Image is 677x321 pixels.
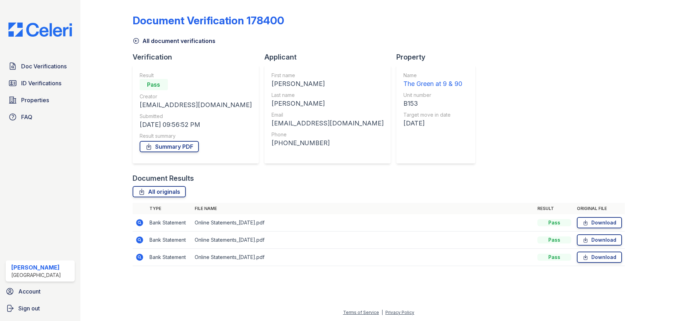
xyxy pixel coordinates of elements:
[272,99,384,109] div: [PERSON_NAME]
[535,203,574,214] th: Result
[403,72,462,79] div: Name
[537,219,571,226] div: Pass
[140,72,252,79] div: Result
[11,263,61,272] div: [PERSON_NAME]
[18,304,40,313] span: Sign out
[133,186,186,197] a: All originals
[403,118,462,128] div: [DATE]
[18,287,41,296] span: Account
[192,203,535,214] th: File name
[382,310,383,315] div: |
[3,301,78,315] a: Sign out
[272,131,384,138] div: Phone
[403,92,462,99] div: Unit number
[133,173,194,183] div: Document Results
[21,62,67,70] span: Doc Verifications
[577,234,622,246] a: Download
[396,52,481,62] div: Property
[192,232,535,249] td: Online Statements_[DATE].pdf
[147,232,192,249] td: Bank Statement
[6,110,75,124] a: FAQ
[272,72,384,79] div: First name
[272,92,384,99] div: Last name
[343,310,379,315] a: Terms of Service
[577,252,622,263] a: Download
[133,37,215,45] a: All document verifications
[6,76,75,90] a: ID Verifications
[192,249,535,266] td: Online Statements_[DATE].pdf
[133,14,284,27] div: Document Verification 178400
[140,93,252,100] div: Creator
[264,52,396,62] div: Applicant
[140,100,252,110] div: [EMAIL_ADDRESS][DOMAIN_NAME]
[537,236,571,243] div: Pass
[21,96,49,104] span: Properties
[272,111,384,118] div: Email
[574,203,625,214] th: Original file
[577,217,622,228] a: Download
[140,113,252,120] div: Submitted
[140,141,199,152] a: Summary PDF
[147,249,192,266] td: Bank Statement
[140,120,252,130] div: [DATE] 09:56:52 PM
[537,254,571,261] div: Pass
[3,23,78,37] img: CE_Logo_Blue-a8612792a0a2168367f1c8372b55b34899dd931a85d93a1a3d3e32e68fde9ad4.png
[21,79,61,87] span: ID Verifications
[272,118,384,128] div: [EMAIL_ADDRESS][DOMAIN_NAME]
[6,59,75,73] a: Doc Verifications
[272,138,384,148] div: [PHONE_NUMBER]
[192,214,535,232] td: Online Statements_[DATE].pdf
[3,284,78,298] a: Account
[385,310,414,315] a: Privacy Policy
[403,99,462,109] div: B153
[147,203,192,214] th: Type
[140,79,168,90] div: Pass
[140,132,252,140] div: Result summary
[272,79,384,89] div: [PERSON_NAME]
[403,111,462,118] div: Target move in date
[403,79,462,89] div: The Green at 9 & 90
[11,272,61,279] div: [GEOGRAPHIC_DATA]
[6,93,75,107] a: Properties
[403,72,462,89] a: Name The Green at 9 & 90
[133,52,264,62] div: Verification
[147,214,192,232] td: Bank Statement
[21,113,32,121] span: FAQ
